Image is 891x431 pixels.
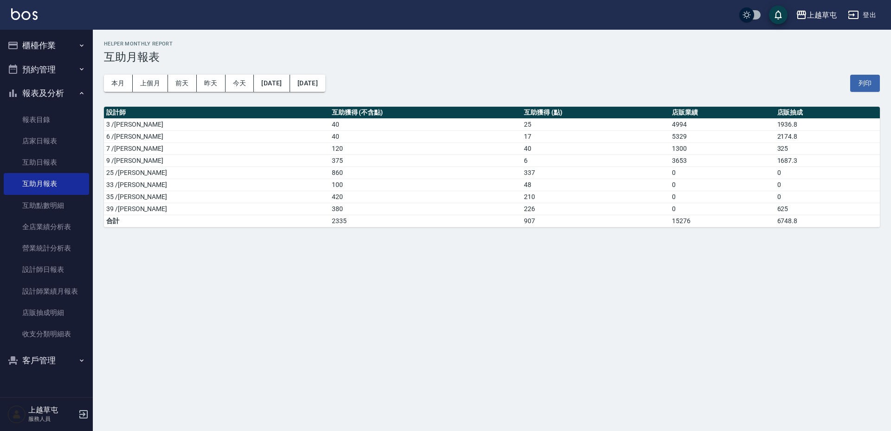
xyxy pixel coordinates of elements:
[104,51,880,64] h3: 互助月報表
[329,203,522,215] td: 380
[4,81,89,105] button: 報表及分析
[4,259,89,280] a: 設計師日報表
[775,142,880,154] td: 325
[329,142,522,154] td: 120
[792,6,840,25] button: 上越草屯
[4,216,89,238] a: 全店業績分析表
[104,118,329,130] td: 3 /[PERSON_NAME]
[226,75,254,92] button: 今天
[329,215,522,227] td: 2335
[775,179,880,191] td: 0
[775,191,880,203] td: 0
[4,281,89,302] a: 設計師業績月報表
[4,195,89,216] a: 互助點數明細
[28,415,76,423] p: 服務人員
[133,75,168,92] button: 上個月
[670,118,775,130] td: 4994
[670,154,775,167] td: 3653
[775,167,880,179] td: 0
[670,203,775,215] td: 0
[329,191,522,203] td: 420
[775,215,880,227] td: 6748.8
[522,118,670,130] td: 25
[844,6,880,24] button: 登出
[4,109,89,130] a: 報表目錄
[168,75,197,92] button: 前天
[522,203,670,215] td: 226
[104,107,880,227] table: a dense table
[670,215,775,227] td: 15276
[329,118,522,130] td: 40
[254,75,290,92] button: [DATE]
[670,142,775,154] td: 1300
[4,152,89,173] a: 互助日報表
[522,154,670,167] td: 6
[329,107,522,119] th: 互助獲得 (不含點)
[775,203,880,215] td: 625
[522,215,670,227] td: 907
[670,130,775,142] td: 5329
[290,75,325,92] button: [DATE]
[522,142,670,154] td: 40
[104,154,329,167] td: 9 /[PERSON_NAME]
[850,75,880,92] button: 列印
[522,191,670,203] td: 210
[104,179,329,191] td: 33 /[PERSON_NAME]
[775,107,880,119] th: 店販抽成
[775,130,880,142] td: 2174.8
[4,58,89,82] button: 預約管理
[7,405,26,424] img: Person
[329,154,522,167] td: 375
[329,130,522,142] td: 40
[104,107,329,119] th: 設計師
[4,130,89,152] a: 店家日報表
[775,154,880,167] td: 1687.3
[670,107,775,119] th: 店販業績
[104,130,329,142] td: 6 /[PERSON_NAME]
[104,215,329,227] td: 合計
[4,173,89,194] a: 互助月報表
[670,167,775,179] td: 0
[104,167,329,179] td: 25 /[PERSON_NAME]
[4,238,89,259] a: 營業統計分析表
[522,179,670,191] td: 48
[329,167,522,179] td: 860
[104,191,329,203] td: 35 /[PERSON_NAME]
[670,191,775,203] td: 0
[104,75,133,92] button: 本月
[197,75,226,92] button: 昨天
[104,142,329,154] td: 7 /[PERSON_NAME]
[769,6,788,24] button: save
[522,167,670,179] td: 337
[4,302,89,323] a: 店販抽成明細
[104,203,329,215] td: 39 /[PERSON_NAME]
[775,118,880,130] td: 1936.8
[28,405,76,415] h5: 上越草屯
[4,323,89,345] a: 收支分類明細表
[807,9,837,21] div: 上越草屯
[522,130,670,142] td: 17
[104,41,880,47] h2: Helper Monthly Report
[11,8,38,20] img: Logo
[4,348,89,373] button: 客戶管理
[522,107,670,119] th: 互助獲得 (點)
[329,179,522,191] td: 100
[4,33,89,58] button: 櫃檯作業
[670,179,775,191] td: 0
